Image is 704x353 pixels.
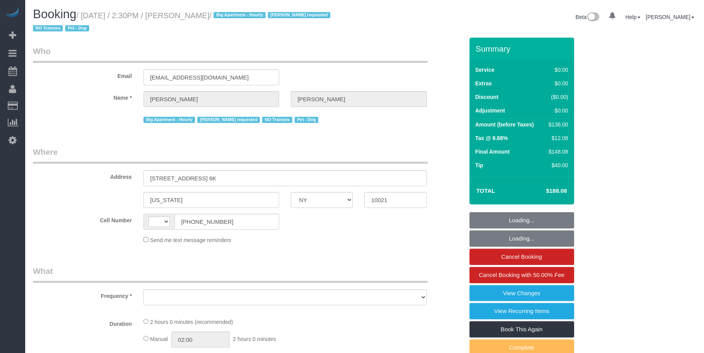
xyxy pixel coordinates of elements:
label: Service [475,66,495,74]
legend: Who [33,45,428,63]
span: [PERSON_NAME] requested [268,12,330,18]
a: [PERSON_NAME] [646,14,694,20]
div: ($0.00) [545,93,568,101]
img: Automaid Logo [5,8,20,19]
label: Adjustment [475,107,505,114]
span: 2 hours 0 minutes (recommended) [150,319,233,325]
label: Duration [27,317,138,328]
span: [PERSON_NAME] requested [197,117,260,123]
legend: Where [33,146,428,164]
span: NO Trainees [262,117,292,123]
label: Frequency * [27,289,138,300]
img: New interface [587,12,599,22]
input: City [143,192,279,208]
label: Extras [475,80,492,87]
span: Big Apartment - Hourly [143,117,195,123]
label: Final Amount [475,148,510,156]
label: Email [27,69,138,80]
input: First Name [143,91,279,107]
h4: $188.08 [523,188,567,194]
input: Zip Code [364,192,426,208]
a: Book This Again [469,321,574,337]
a: View Changes [469,285,574,301]
label: Address [27,170,138,181]
label: Cell Number [27,214,138,224]
span: Send me text message reminders [150,237,231,243]
div: $40.00 [545,161,568,169]
strong: Total [476,187,495,194]
div: $148.08 [545,148,568,156]
div: $0.00 [545,107,568,114]
a: View Recurring Items [469,303,574,319]
small: / [DATE] / 2:30PM / [PERSON_NAME] [33,11,333,33]
a: Help [625,14,640,20]
label: Amount (before Taxes) [475,121,534,128]
label: Name * [27,91,138,102]
span: Booking [33,7,76,21]
input: Email [143,69,279,85]
label: Discount [475,93,499,101]
div: $136.00 [545,121,568,128]
div: $0.00 [545,80,568,87]
label: Tax @ 8.88% [475,134,508,142]
span: Cancel Booking with 50.00% Fee [479,272,564,278]
span: 2 hours 0 minutes [233,336,276,342]
a: Beta [576,14,600,20]
span: Manual [150,336,168,342]
div: $12.08 [545,134,568,142]
input: Last Name [291,91,426,107]
input: Cell Number [174,214,279,230]
h3: Summary [476,44,570,53]
div: $0.00 [545,66,568,74]
label: Tip [475,161,483,169]
span: NO Trainees [33,25,63,31]
span: Pet - Dog [65,25,89,31]
a: Cancel Booking with 50.00% Fee [469,267,574,283]
a: Cancel Booking [469,249,574,265]
span: Big Apartment - Hourly [214,12,265,18]
legend: What [33,265,428,283]
span: Pet - Dog [295,117,318,123]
